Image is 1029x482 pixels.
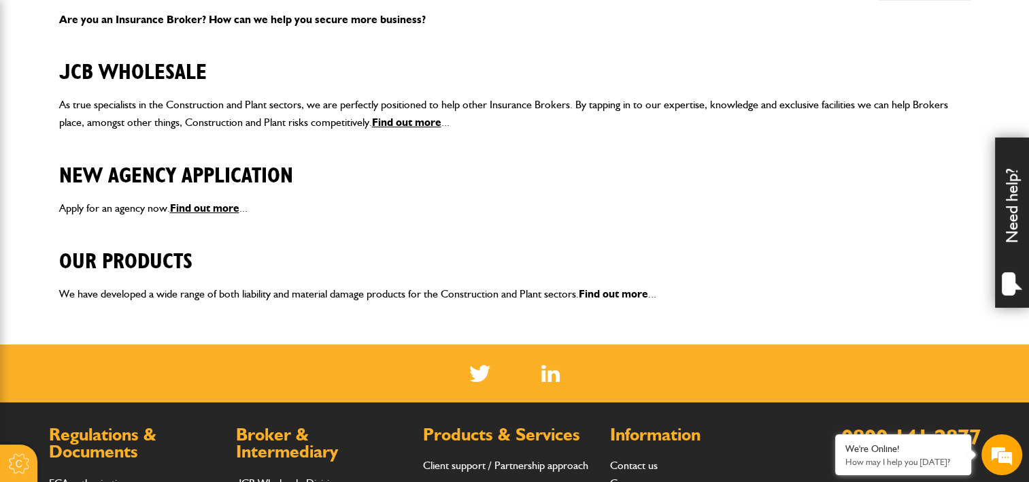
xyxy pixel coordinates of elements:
textarea: Type your message and hit 'Enter' [18,246,248,366]
p: Are you an Insurance Broker? How can we help you secure more business? [59,11,971,29]
a: Contact us [610,459,658,472]
div: Minimize live chat window [223,7,256,39]
a: 0800 141 2877 [841,423,981,450]
a: LinkedIn [541,365,560,382]
a: Client support / Partnership approach [423,459,588,472]
h2: Regulations & Documents [49,426,222,461]
h2: Information [610,426,783,444]
input: Enter your phone number [18,206,248,236]
em: Start Chat [185,378,247,396]
p: Apply for an agency now. ... [59,199,971,217]
h2: JCB Wholesale [59,39,971,85]
h2: Broker & Intermediary [236,426,409,461]
h2: Products & Services [423,426,596,444]
img: d_20077148190_company_1631870298795_20077148190 [23,76,57,95]
a: Find out more [579,287,648,300]
h2: Our Products [59,228,971,274]
a: Find out more [372,116,441,129]
div: Need help? [995,138,1029,308]
h2: New Agency Application [59,142,971,189]
img: Linked In [541,365,560,382]
img: Twitter [469,365,490,382]
div: Chat with us now [71,76,229,94]
p: How may I help you today? [845,457,961,467]
p: As true specialists in the Construction and Plant sectors, we are perfectly positioned to help ot... [59,96,971,131]
input: Enter your last name [18,126,248,156]
p: We have developed a wide range of both liability and material damage products for the Constructio... [59,285,971,303]
a: Find out more [170,202,239,214]
div: We're Online! [845,443,961,455]
input: Enter your email address [18,166,248,196]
